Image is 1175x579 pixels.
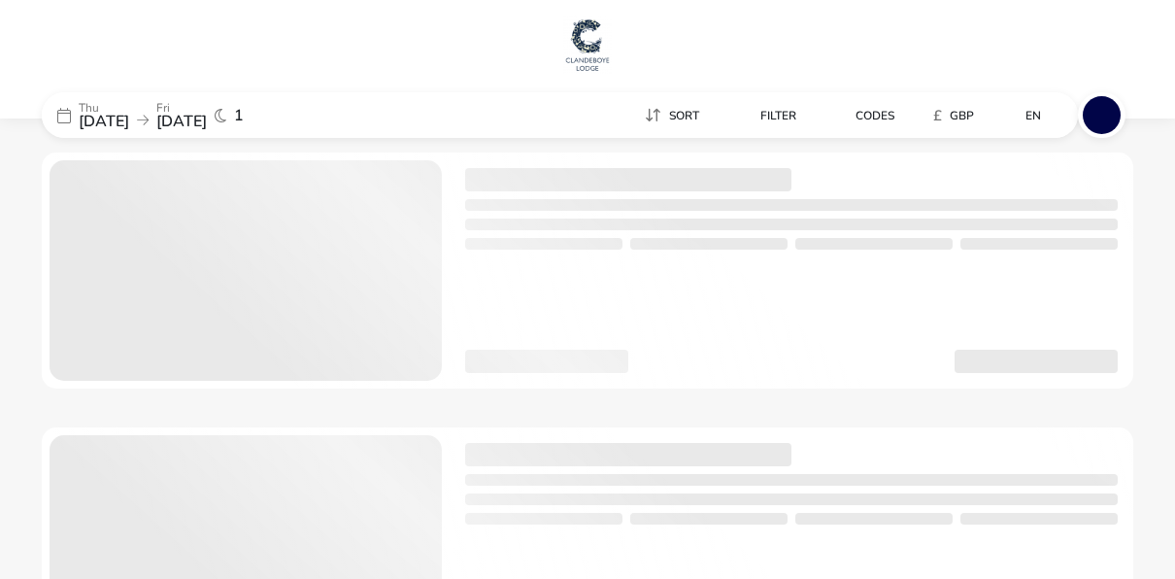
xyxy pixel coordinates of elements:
[988,101,1057,129] button: en
[988,101,1064,129] naf-pibe-menu-bar-item: en
[234,108,244,123] span: 1
[908,101,980,129] button: £GBP
[156,111,207,132] span: [DATE]
[156,102,207,114] p: Fri
[42,92,333,138] div: Thu[DATE]Fri[DATE]1
[923,106,932,125] i: £
[810,101,908,129] naf-pibe-menu-bar-item: Codes
[620,101,713,129] naf-pibe-menu-bar-item: Sort
[751,108,787,123] span: Filter
[620,101,705,129] button: Sort
[1025,108,1041,123] span: en
[908,101,988,129] naf-pibe-menu-bar-item: £GBP
[713,101,802,129] button: Filter
[713,101,810,129] naf-pibe-menu-bar-item: Filter
[810,101,900,129] button: Codes
[79,111,129,132] span: [DATE]
[659,108,689,123] span: Sort
[563,16,612,74] img: Main Website
[846,108,885,123] span: Codes
[79,102,129,114] p: Thu
[940,108,964,123] span: GBP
